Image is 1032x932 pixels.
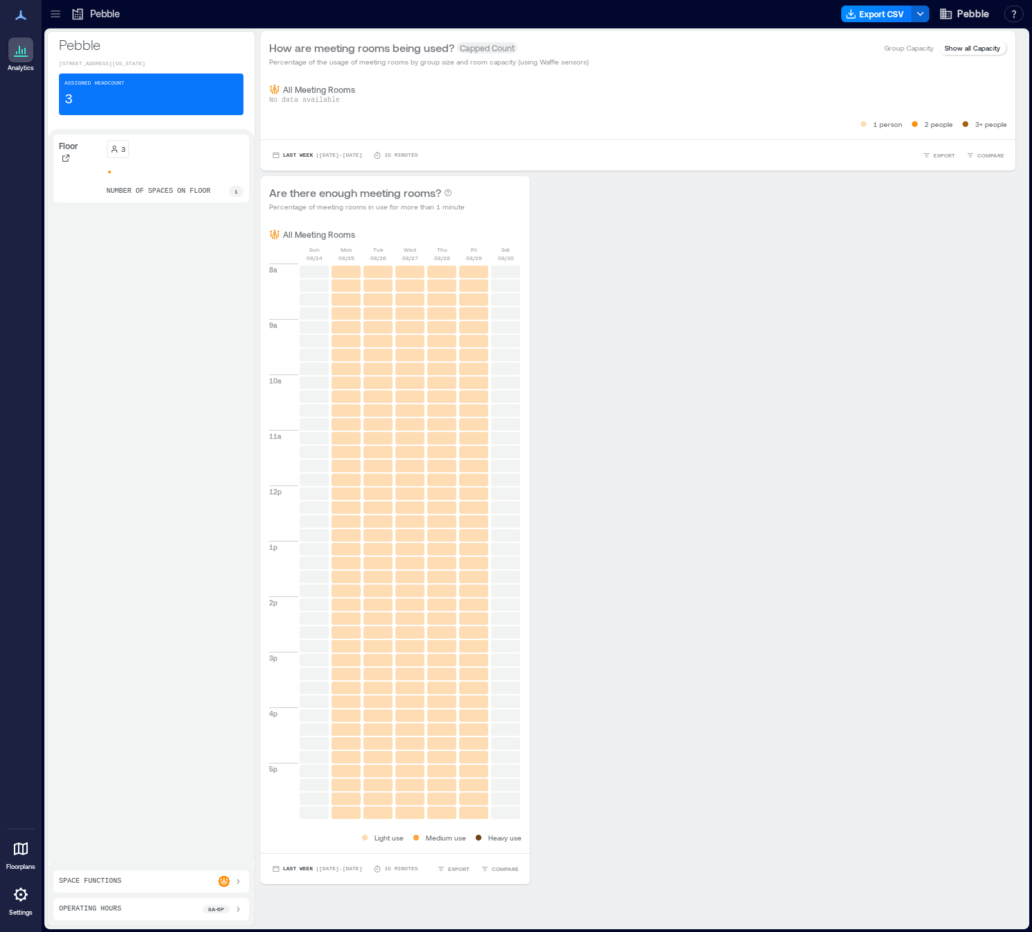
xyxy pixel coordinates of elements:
[488,832,522,843] p: Heavy use
[2,832,40,875] a: Floorplans
[9,908,33,917] p: Settings
[338,254,354,262] p: 08/25
[269,708,277,719] p: 4p
[283,84,355,95] p: All Meeting Rooms
[478,862,522,876] button: COMPARE
[437,245,447,254] p: Thu
[59,140,78,151] p: Floor
[269,375,282,386] p: 10a
[884,42,934,53] p: Group Capacity
[426,832,466,843] p: Medium use
[269,95,1007,106] p: No data available
[59,60,243,68] p: [STREET_ADDRESS][US_STATE]
[59,876,121,887] p: Space Functions
[873,119,902,130] p: 1 person
[384,865,418,873] p: 15 minutes
[935,3,993,25] button: Pebble
[6,863,35,871] p: Floorplans
[925,119,953,130] p: 2 people
[269,56,589,67] p: Percentage of the usage of meeting rooms by group size and room capacity (using Waffle sensors)
[269,201,465,212] p: Percentage of meeting rooms in use for more than 1 minute
[269,542,277,553] p: 1p
[269,184,441,201] p: Are there enough meeting rooms?
[208,905,224,913] p: 8a - 6p
[977,151,1004,159] span: COMPARE
[434,254,450,262] p: 08/28
[64,90,73,110] p: 3
[920,148,958,162] button: EXPORT
[492,865,519,873] span: COMPARE
[498,254,514,262] p: 08/30
[269,653,277,664] p: 3p
[269,40,454,56] p: How are meeting rooms being used?
[269,264,277,275] p: 8a
[269,320,277,331] p: 9a
[434,862,472,876] button: EXPORT
[370,254,386,262] p: 08/26
[957,7,989,21] span: Pebble
[4,878,37,921] a: Settings
[471,245,477,254] p: Fri
[975,119,1007,130] p: 3+ people
[269,597,277,608] p: 2p
[269,763,277,775] p: 5p
[402,254,418,262] p: 08/27
[283,229,355,240] p: All Meeting Rooms
[404,245,416,254] p: Wed
[269,148,365,162] button: Last Week |[DATE]-[DATE]
[457,42,517,53] span: Capped Count
[107,186,211,197] p: number of spaces on floor
[269,431,282,442] p: 11a
[466,254,482,262] p: 08/29
[448,865,470,873] span: EXPORT
[384,151,418,159] p: 15 minutes
[945,42,1000,53] p: Show all Capacity
[501,245,510,254] p: Sat
[934,151,955,159] span: EXPORT
[59,35,243,54] p: Pebble
[64,79,124,87] p: Assigned Headcount
[8,64,34,72] p: Analytics
[375,832,404,843] p: Light use
[234,187,238,196] p: 1
[373,245,384,254] p: Tue
[963,148,1007,162] button: COMPARE
[59,904,121,915] p: Operating Hours
[307,254,322,262] p: 08/24
[121,144,126,155] p: 3
[841,6,912,22] button: Export CSV
[3,33,38,76] a: Analytics
[90,7,120,21] p: Pebble
[309,245,320,254] p: Sun
[269,862,365,876] button: Last Week |[DATE]-[DATE]
[341,245,352,254] p: Mon
[269,486,282,497] p: 12p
